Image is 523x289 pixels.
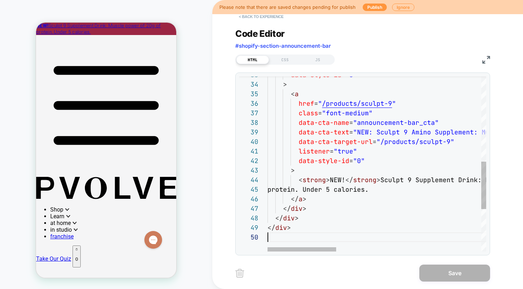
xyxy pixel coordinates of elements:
button: < Back to experience [235,11,287,22]
iframe: Gorgias live chat messenger [105,206,130,229]
span: = [349,157,353,165]
div: 46 [239,194,258,204]
span: "font-medium" [322,109,373,117]
div: CSS [269,56,301,64]
div: 45 [239,185,258,194]
span: data-style-id [299,157,349,165]
div: JS [301,56,334,64]
span: Code Editor [235,28,285,39]
span: data-cta-text [299,128,349,136]
span: > [291,166,295,174]
span: listener [299,147,330,155]
span: NEW! [330,176,345,184]
span: > [303,204,306,213]
span: protein. Under 5 calories. [268,185,369,193]
div: 47 [239,204,258,213]
span: = [349,128,353,136]
span: Shop [14,183,33,190]
div: 37 [239,108,258,118]
span: = [318,109,322,117]
span: > [287,224,291,232]
button: 0 [36,222,45,245]
span: div [291,204,303,213]
button: Publish [363,4,387,11]
span: div [275,224,287,232]
div: 42 [239,156,258,166]
span: " [318,99,322,108]
div: 49 [239,223,258,232]
div: 44 [239,175,258,185]
p: 0 [39,234,42,239]
a: franchise [14,210,38,217]
span: = [373,138,377,146]
span: /products/sculpt-9 [322,99,392,108]
span: at home [14,197,41,203]
span: </ [268,224,275,232]
span: in studio [14,203,42,210]
img: delete [235,269,244,278]
img: fullscreen [482,56,490,64]
span: data-cta-target-url [299,138,373,146]
span: </ [345,176,353,184]
div: 48 [239,213,258,223]
span: "true" [334,147,357,155]
span: data-cta-name [299,119,349,127]
button: Ignore [392,4,414,11]
span: = [314,99,318,108]
div: 36 [239,99,258,108]
span: "/products/sculpt-9" [377,138,454,146]
span: " [392,99,396,108]
span: Learn [14,190,34,197]
span: </ [275,214,283,222]
div: HTML [236,56,269,64]
span: = [349,119,353,127]
span: > [326,176,330,184]
span: div [283,214,295,222]
div: 34 [239,80,258,89]
span: #shopify-section-announcement-bar [235,42,331,49]
span: > [283,80,287,88]
span: </ [283,204,291,213]
span: strong [303,176,326,184]
div: 39 [239,127,258,137]
span: "announcement-bar_cta" [353,119,439,127]
span: a [299,195,303,203]
span: href [299,99,314,108]
button: Save [419,265,490,282]
div: 41 [239,146,258,156]
span: "0" [353,157,365,165]
span: < [291,90,295,98]
span: = [330,147,334,155]
span: </ [291,195,299,203]
span: class [299,109,318,117]
div: 40 [239,137,258,146]
span: > [295,214,299,222]
div: 38 [239,118,258,127]
span: a [295,90,299,98]
span: strong [353,176,377,184]
div: 50 [239,232,258,242]
span: > [377,176,380,184]
span: < [299,176,303,184]
div: 43 [239,166,258,175]
span: > [303,195,306,203]
div: 35 [239,89,258,99]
